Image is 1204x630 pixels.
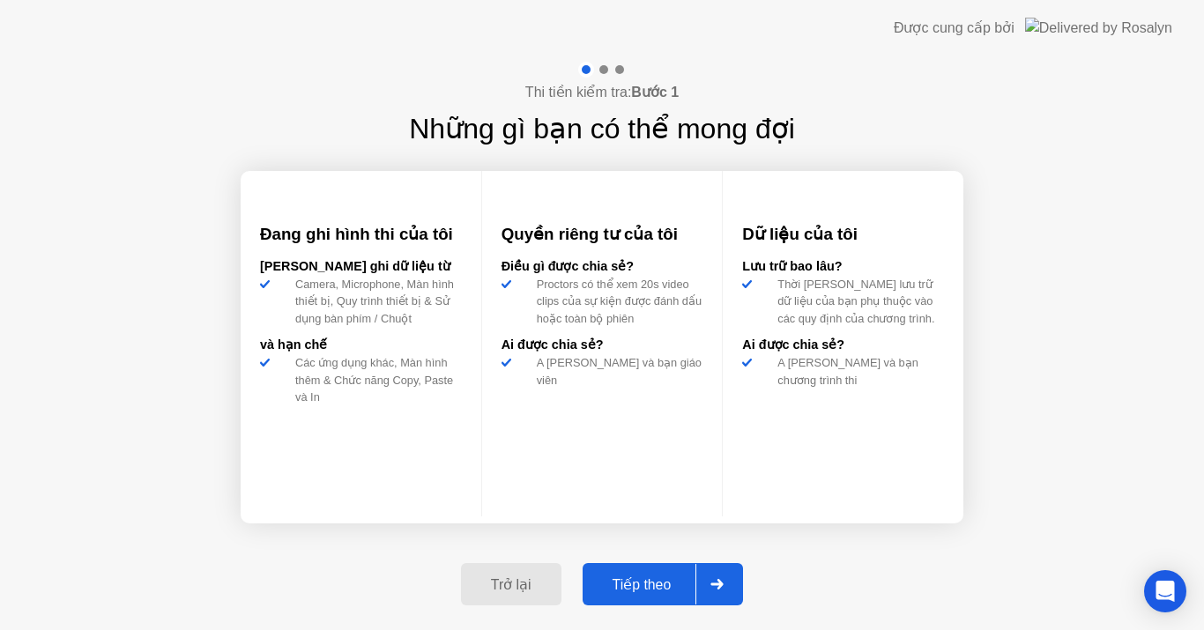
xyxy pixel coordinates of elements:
div: Open Intercom Messenger [1144,570,1186,612]
h1: Những gì bạn có thể mong đợi [409,107,795,150]
div: Ai được chia sẻ? [502,336,703,355]
div: và hạn chế [260,336,462,355]
img: Delivered by Rosalyn [1025,18,1172,38]
div: Thời [PERSON_NAME] lưu trữ dữ liệu của bạn phụ thuộc vào các quy định của chương trình. [770,276,944,327]
div: Trở lại [466,576,556,593]
div: A [PERSON_NAME] và bạn chương trình thi [770,354,944,388]
div: Điều gì được chia sẻ? [502,257,703,277]
div: Tiếp theo [588,576,696,593]
button: Tiếp theo [583,563,744,605]
h3: Đang ghi hình thi của tôi [260,222,462,247]
div: A [PERSON_NAME] và bạn giáo viên [530,354,703,388]
div: [PERSON_NAME] ghi dữ liệu từ [260,257,462,277]
div: Camera, Microphone, Màn hình thiết bị, Quy trình thiết bị & Sử dụng bàn phím / Chuột [288,276,462,327]
button: Trở lại [461,563,561,605]
div: Lưu trữ bao lâu? [742,257,944,277]
h4: Thi tiền kiểm tra: [525,82,679,103]
div: Các ứng dụng khác, Màn hình thêm & Chức năng Copy, Paste và In [288,354,462,405]
h3: Dữ liệu của tôi [742,222,944,247]
div: Ai được chia sẻ? [742,336,944,355]
h3: Quyền riêng tư của tôi [502,222,703,247]
div: Được cung cấp bởi [894,18,1014,39]
div: Proctors có thể xem 20s video clips của sự kiện được đánh dấu hoặc toàn bộ phiên [530,276,703,327]
b: Bước 1 [631,85,679,100]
